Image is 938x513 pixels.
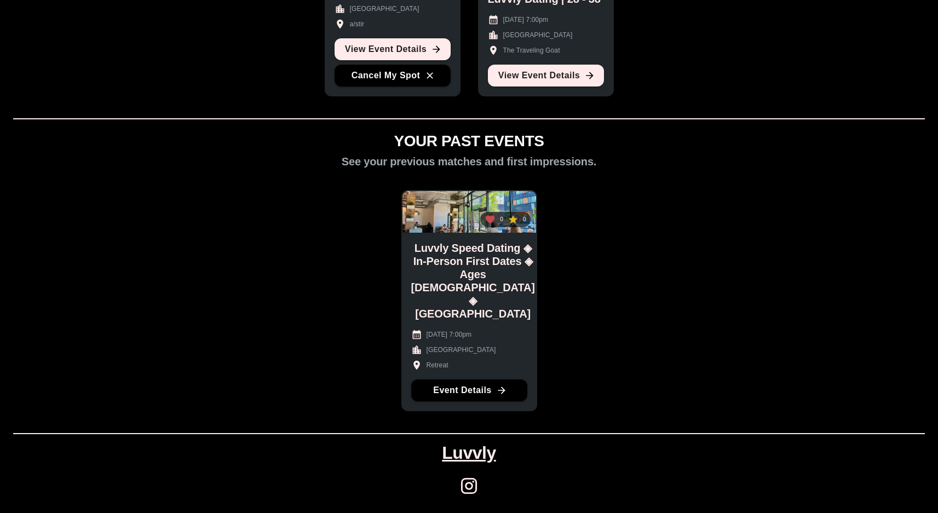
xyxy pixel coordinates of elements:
[503,30,573,40] p: [GEOGRAPHIC_DATA]
[342,155,597,168] h2: See your previous matches and first impressions.
[411,241,535,320] h2: Luvvly Speed Dating ◈ In-Person First Dates ◈ Ages [DEMOGRAPHIC_DATA] ◈ [GEOGRAPHIC_DATA]
[488,65,604,87] a: View Event Details
[503,15,549,25] p: [DATE] 7:00pm
[523,216,526,223] p: 0
[427,330,472,339] p: [DATE] 7:00pm
[350,4,419,14] p: [GEOGRAPHIC_DATA]
[427,360,448,370] p: Retreat
[500,216,503,223] p: 0
[503,45,560,55] p: The Traveling Goat
[411,379,527,401] a: Event Details
[335,65,451,87] button: Cancel My Spot
[427,345,496,355] p: [GEOGRAPHIC_DATA]
[442,443,496,463] a: Luvvly
[394,132,544,151] h1: YOUR PAST EVENTS
[350,19,365,29] p: a/stir
[335,38,451,60] a: View Event Details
